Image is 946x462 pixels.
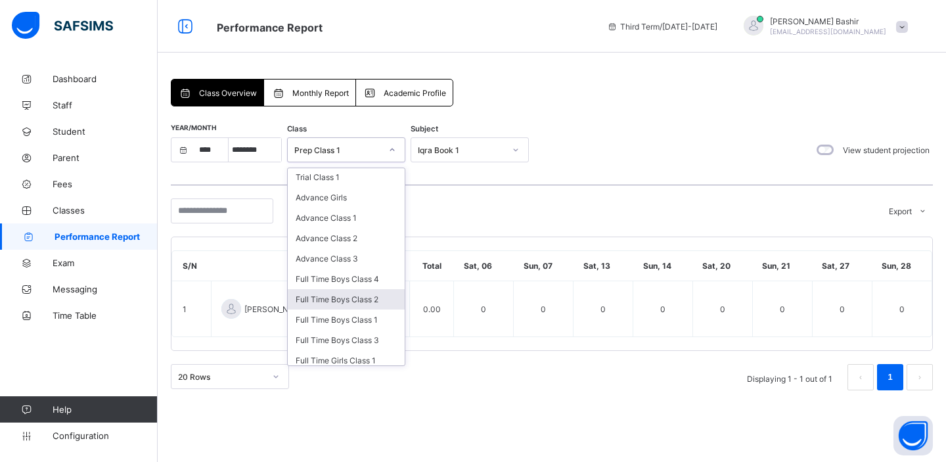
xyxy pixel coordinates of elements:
[212,251,410,281] th: Student
[877,364,903,390] li: 1
[53,100,158,110] span: Staff
[171,124,216,131] span: Year/Month
[411,124,438,133] span: Subject
[288,310,405,330] div: Full Time Boys Class 1
[454,281,514,337] td: 0
[55,231,158,242] span: Performance Report
[847,364,874,390] li: 上一页
[418,145,505,155] div: Iqra Book 1
[288,208,405,228] div: Advance Class 1
[53,310,158,321] span: Time Table
[53,284,158,294] span: Messaging
[288,330,405,350] div: Full Time Boys Class 3
[514,281,574,337] td: 0
[907,364,933,390] li: 下一页
[12,12,113,39] img: safsims
[843,145,930,155] label: View student projection
[872,281,932,337] td: 0
[583,261,616,271] span: Sat, 13
[574,281,633,337] td: 0
[288,350,405,371] div: Full Time Girls Class 1
[53,430,157,441] span: Configuration
[607,22,717,32] span: session/term information
[288,187,405,208] div: Advance Girls
[882,261,914,271] span: Sun, 28
[384,88,446,98] span: Academic Profile
[633,281,693,337] td: 0
[178,372,265,382] div: 20 Rows
[53,258,158,268] span: Exam
[702,261,735,271] span: Sat, 20
[524,261,556,271] span: Sun, 07
[822,261,855,271] span: Sat, 27
[770,28,886,35] span: [EMAIL_ADDRESS][DOMAIN_NAME]
[244,304,376,314] span: [PERSON_NAME]
[893,416,933,455] button: Open asap
[643,261,676,271] span: Sun, 14
[770,16,886,26] span: [PERSON_NAME] Bashir
[287,124,307,133] span: Class
[731,16,914,37] div: HamidBashir
[410,281,454,337] td: 0.00
[288,167,405,187] div: Trial Class 1
[217,21,323,34] span: Broadsheet
[762,261,795,271] span: Sun, 21
[692,281,752,337] td: 0
[737,364,842,390] li: Displaying 1 - 1 out of 1
[173,281,212,337] td: 1
[907,364,933,390] button: next page
[53,404,157,415] span: Help
[199,88,257,98] span: Class Overview
[464,261,497,271] span: Sat, 06
[173,251,212,281] th: S/N
[53,205,158,216] span: Classes
[847,364,874,390] button: prev page
[884,369,896,386] a: 1
[294,145,381,155] div: Prep Class 1
[410,251,454,281] th: Total
[288,248,405,269] div: Advance Class 3
[812,281,872,337] td: 0
[53,74,158,84] span: Dashboard
[53,126,158,137] span: Student
[53,152,158,163] span: Parent
[292,88,349,98] span: Monthly Report
[889,206,912,216] span: Export
[288,269,405,289] div: Full Time Boys Class 4
[288,228,405,248] div: Advance Class 2
[288,289,405,310] div: Full Time Boys Class 2
[752,281,812,337] td: 0
[53,179,158,189] span: Fees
